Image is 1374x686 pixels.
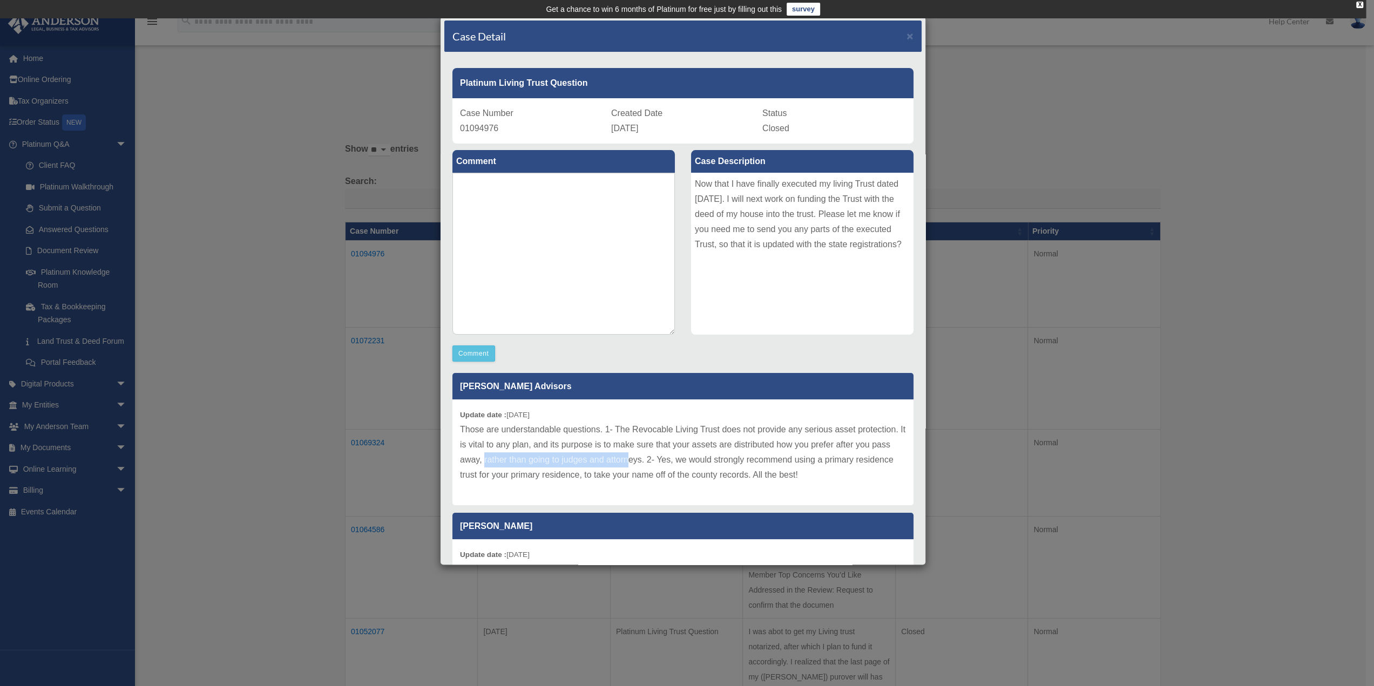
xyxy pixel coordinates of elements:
[906,30,913,42] span: ×
[611,124,638,133] span: [DATE]
[787,3,820,16] a: survey
[460,551,506,559] b: Update date :
[460,422,906,483] p: Those are understandable questions. 1- The Revocable Living Trust does not provide any serious as...
[452,373,913,399] p: [PERSON_NAME] Advisors
[460,124,498,133] span: 01094976
[452,29,506,44] h4: Case Detail
[906,30,913,42] button: Close
[460,562,906,592] p: I did some research. The value of my residence does not exceed 6 Million dollars, Would it still ...
[691,173,913,335] div: Now that I have finally executed my living Trust dated [DATE]. I will next work on funding the Tr...
[762,108,787,118] span: Status
[460,108,513,118] span: Case Number
[691,150,913,173] label: Case Description
[452,345,495,362] button: Comment
[762,124,789,133] span: Closed
[611,108,662,118] span: Created Date
[546,3,782,16] div: Get a chance to win 6 months of Platinum for free just by filling out this
[452,68,913,98] div: Platinum Living Trust Question
[452,150,675,173] label: Comment
[460,411,530,419] small: [DATE]
[452,513,913,539] p: [PERSON_NAME]
[460,551,530,559] small: [DATE]
[460,411,506,419] b: Update date :
[1356,2,1363,8] div: close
